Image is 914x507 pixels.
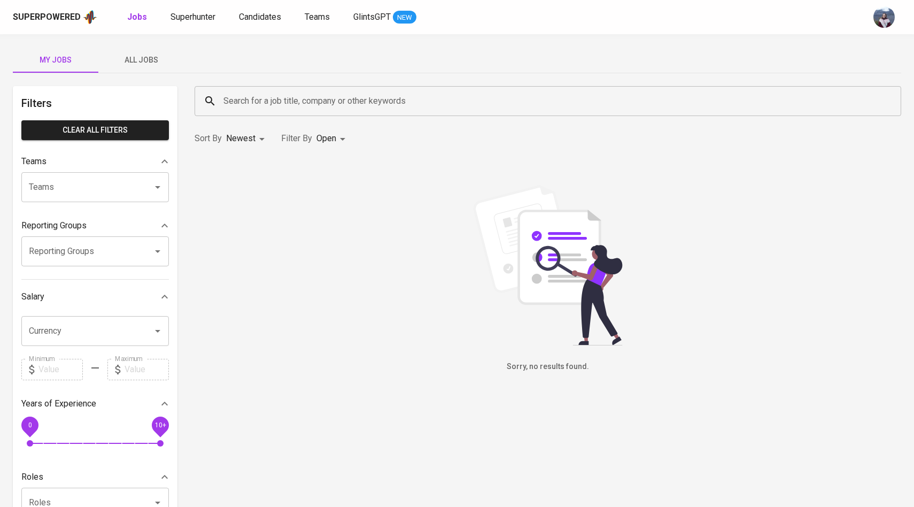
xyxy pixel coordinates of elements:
[21,397,96,410] p: Years of Experience
[127,12,147,22] b: Jobs
[127,11,149,24] a: Jobs
[21,471,43,483] p: Roles
[21,215,169,236] div: Reporting Groups
[21,393,169,414] div: Years of Experience
[226,132,255,145] p: Newest
[150,244,165,259] button: Open
[21,466,169,488] div: Roles
[195,132,222,145] p: Sort By
[21,95,169,112] h6: Filters
[468,185,628,345] img: file_searching.svg
[305,12,330,22] span: Teams
[150,324,165,339] button: Open
[171,12,215,22] span: Superhunter
[171,11,218,24] a: Superhunter
[21,151,169,172] div: Teams
[21,155,47,168] p: Teams
[353,12,391,22] span: GlintsGPT
[195,361,901,373] h6: Sorry, no results found.
[316,133,336,143] span: Open
[83,9,97,25] img: app logo
[353,11,416,24] a: GlintsGPT NEW
[154,421,166,428] span: 10+
[125,359,169,380] input: Value
[21,290,44,303] p: Salary
[150,180,165,195] button: Open
[316,129,349,149] div: Open
[393,12,416,23] span: NEW
[30,124,160,137] span: Clear All filters
[21,120,169,140] button: Clear All filters
[38,359,83,380] input: Value
[239,11,283,24] a: Candidates
[21,219,87,232] p: Reporting Groups
[281,132,312,145] p: Filter By
[226,129,268,149] div: Newest
[28,421,32,428] span: 0
[13,9,97,25] a: Superpoweredapp logo
[239,12,281,22] span: Candidates
[19,53,92,67] span: My Jobs
[305,11,332,24] a: Teams
[105,53,177,67] span: All Jobs
[21,286,169,308] div: Salary
[873,6,895,28] img: christine.raharja@glints.com
[13,11,81,24] div: Superpowered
